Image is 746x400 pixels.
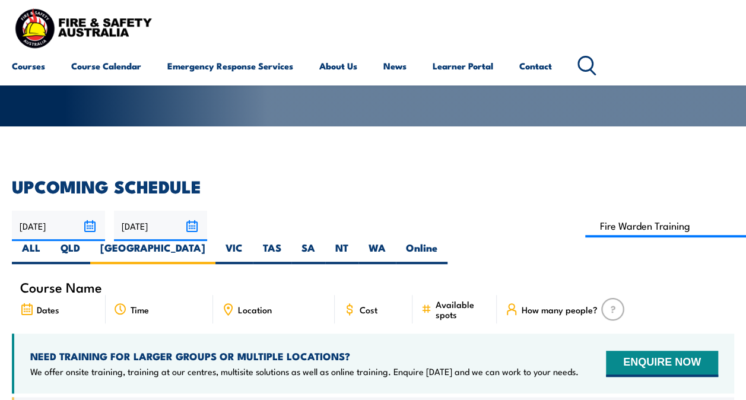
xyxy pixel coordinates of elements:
span: Course Name [20,282,102,292]
a: About Us [319,52,357,80]
span: Available spots [436,299,488,319]
span: Location [238,304,272,315]
a: Learner Portal [433,52,493,80]
span: How many people? [522,304,598,315]
span: Dates [37,304,59,315]
h2: UPCOMING SCHEDULE [12,178,734,193]
label: ALL [12,241,50,264]
label: NT [325,241,358,264]
h4: NEED TRAINING FOR LARGER GROUPS OR MULTIPLE LOCATIONS? [30,350,579,363]
p: We offer onsite training, training at our centres, multisite solutions as well as online training... [30,366,579,377]
button: ENQUIRE NOW [606,351,718,377]
label: Online [396,241,447,264]
label: WA [358,241,396,264]
a: Course Calendar [71,52,141,80]
input: To date [114,211,207,241]
label: SA [291,241,325,264]
span: Cost [360,304,377,315]
input: From date [12,211,105,241]
span: Time [131,304,149,315]
label: VIC [215,241,253,264]
a: News [383,52,407,80]
input: Search Course [585,214,746,237]
a: Emergency Response Services [167,52,293,80]
label: TAS [253,241,291,264]
label: QLD [50,241,90,264]
a: Contact [519,52,552,80]
a: Courses [12,52,45,80]
label: [GEOGRAPHIC_DATA] [90,241,215,264]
